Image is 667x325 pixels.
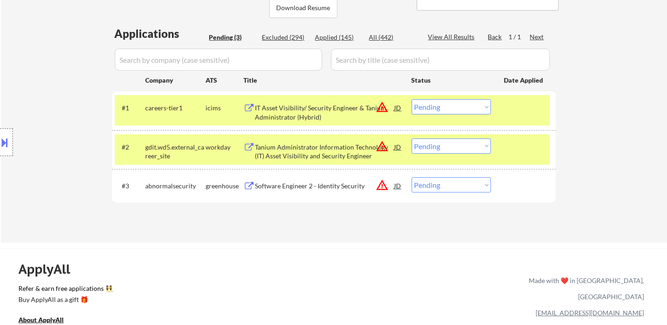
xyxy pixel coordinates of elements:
[525,272,644,305] div: Made with ❤️ in [GEOGRAPHIC_DATA], [GEOGRAPHIC_DATA]
[18,285,336,295] a: Refer & earn free applications 👯‍♀️
[244,76,403,85] div: Title
[146,143,206,161] div: gdit.wd5.external_career_site
[146,181,206,191] div: abnormalsecurity
[428,32,478,42] div: View All Results
[530,32,545,42] div: Next
[18,296,111,303] div: Buy ApplyAll as a gift 🎁
[115,48,322,71] input: Search by company (case sensitive)
[255,181,395,191] div: Software Engineer 2 - Identity Security
[412,72,491,88] div: Status
[488,32,503,42] div: Back
[536,309,644,317] a: [EMAIL_ADDRESS][DOMAIN_NAME]
[394,138,403,155] div: JD
[146,103,206,113] div: careers-tier1
[376,179,389,192] button: warning_amber
[206,143,244,152] div: workday
[394,99,403,116] div: JD
[376,101,389,114] button: warning_amber
[18,295,111,307] a: Buy ApplyAll as a gift 🎁
[509,32,530,42] div: 1 / 1
[115,28,206,39] div: Applications
[206,103,244,113] div: icims
[394,177,403,194] div: JD
[206,181,244,191] div: greenhouse
[209,33,255,42] div: Pending (3)
[255,143,395,161] div: Tanium Administrator Information Technology (IT) Asset Visibility and Security Engineer
[376,140,389,153] button: warning_amber
[331,48,550,71] input: Search by title (case sensitive)
[18,316,64,324] u: About ApplyAll
[18,261,81,277] div: ApplyAll
[315,33,361,42] div: Applied (145)
[206,76,244,85] div: ATS
[262,33,308,42] div: Excluded (294)
[369,33,415,42] div: All (442)
[255,103,395,121] div: IT Asset Visibility/ Security Engineer & Tanium Administrator (Hybrid)
[146,76,206,85] div: Company
[504,76,545,85] div: Date Applied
